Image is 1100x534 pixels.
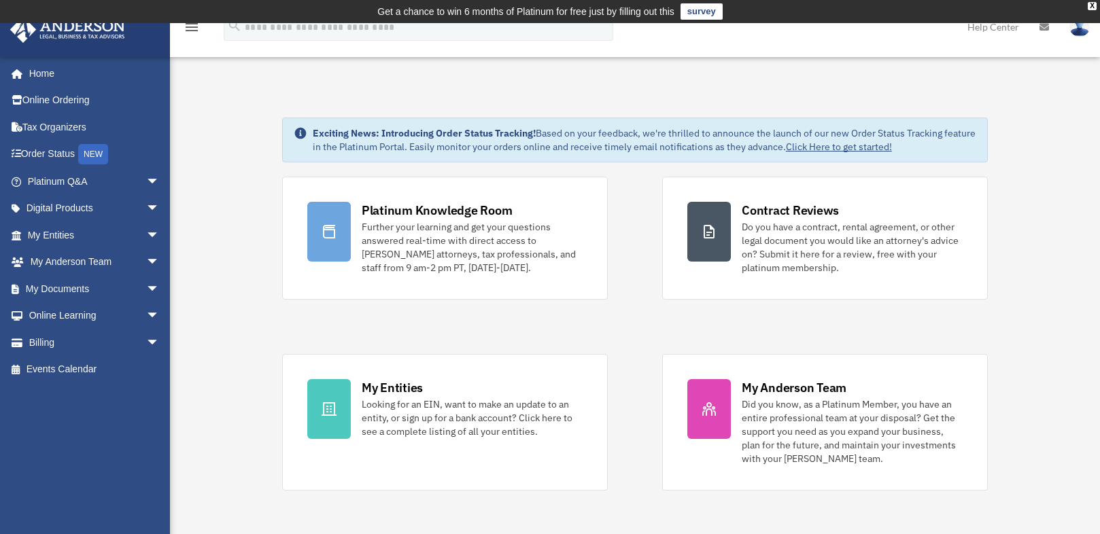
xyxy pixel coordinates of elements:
[742,202,839,219] div: Contract Reviews
[362,220,583,274] div: Further your learning and get your questions answered real-time with direct access to [PERSON_NAM...
[6,16,129,43] img: Anderson Advisors Platinum Portal
[742,397,963,465] div: Did you know, as a Platinum Member, you have an entire professional team at your disposal? Get th...
[146,302,173,330] span: arrow_drop_down
[227,18,242,33] i: search
[10,221,180,249] a: My Entitiesarrow_drop_down
[362,397,583,438] div: Looking for an EIN, want to make an update to an entity, or sign up for a bank account? Click her...
[10,329,180,356] a: Billingarrow_drop_down
[662,354,988,491] a: My Anderson Team Did you know, as a Platinum Member, you have an entire professional team at your...
[313,126,976,154] div: Based on your feedback, we're thrilled to announce the launch of our new Order Status Tracking fe...
[742,379,846,396] div: My Anderson Team
[146,329,173,357] span: arrow_drop_down
[146,249,173,277] span: arrow_drop_down
[1069,17,1090,37] img: User Pic
[10,249,180,276] a: My Anderson Teamarrow_drop_down
[10,141,180,168] a: Order StatusNEW
[184,19,200,35] i: menu
[10,60,173,87] a: Home
[78,144,108,164] div: NEW
[282,354,608,491] a: My Entities Looking for an EIN, want to make an update to an entity, or sign up for a bank accoun...
[10,168,180,195] a: Platinum Q&Aarrow_drop_down
[10,113,180,141] a: Tax Organizers
[10,302,180,330] a: Online Learningarrow_drop_down
[146,275,173,303] span: arrow_drop_down
[10,356,180,383] a: Events Calendar
[1088,2,1097,10] div: close
[146,168,173,196] span: arrow_drop_down
[742,220,963,274] div: Do you have a contract, rental agreement, or other legal document you would like an attorney's ad...
[362,202,513,219] div: Platinum Knowledge Room
[362,379,423,396] div: My Entities
[662,177,988,300] a: Contract Reviews Do you have a contract, rental agreement, or other legal document you would like...
[184,24,200,35] a: menu
[10,195,180,222] a: Digital Productsarrow_drop_down
[282,177,608,300] a: Platinum Knowledge Room Further your learning and get your questions answered real-time with dire...
[10,275,180,302] a: My Documentsarrow_drop_down
[313,127,536,139] strong: Exciting News: Introducing Order Status Tracking!
[377,3,674,20] div: Get a chance to win 6 months of Platinum for free just by filling out this
[786,141,892,153] a: Click Here to get started!
[146,221,173,249] span: arrow_drop_down
[146,195,173,223] span: arrow_drop_down
[681,3,723,20] a: survey
[10,87,180,114] a: Online Ordering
